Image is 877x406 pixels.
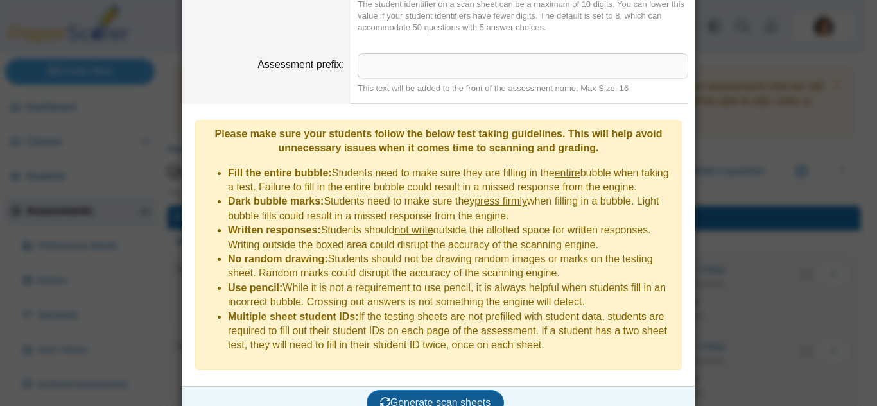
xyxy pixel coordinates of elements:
u: press firmly [474,196,527,207]
li: Students need to make sure they when filling in a bubble. Light bubble fills could result in a mi... [228,194,675,223]
li: Students should outside the allotted space for written responses. Writing outside the boxed area ... [228,223,675,252]
b: Dark bubble marks: [228,196,324,207]
b: Multiple sheet student IDs: [228,311,359,322]
li: While it is not a requirement to use pencil, it is always helpful when students fill in an incorr... [228,281,675,310]
u: entire [555,167,580,178]
b: No random drawing: [228,253,328,264]
b: Written responses: [228,224,321,235]
div: This text will be added to the front of the assessment name. Max Size: 16 [358,83,688,94]
li: Students need to make sure they are filling in the bubble when taking a test. Failure to fill in ... [228,166,675,195]
b: Please make sure your students follow the below test taking guidelines. This will help avoid unne... [214,128,662,153]
b: Fill the entire bubble: [228,167,332,178]
li: Students should not be drawing random images or marks on the testing sheet. Random marks could di... [228,252,675,281]
b: Use pencil: [228,282,282,293]
u: not write [394,224,433,235]
li: If the testing sheets are not prefilled with student data, students are required to fill out thei... [228,310,675,353]
label: Assessment prefix [257,59,344,70]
